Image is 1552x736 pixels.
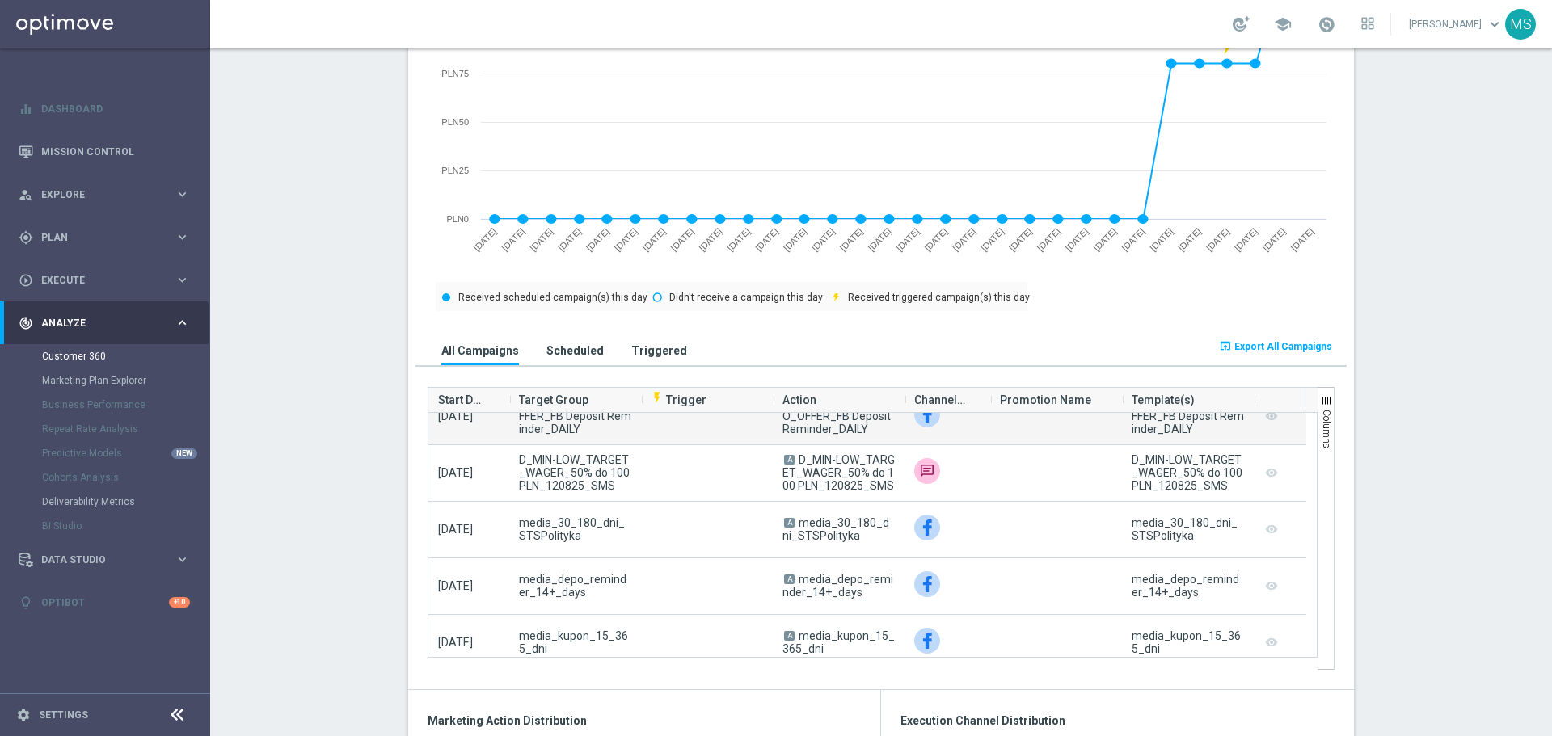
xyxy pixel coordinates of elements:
div: D_MIN-LOW_AUTO_OFFER_FB Deposit Reminder_DAILY [1132,397,1244,435]
button: Data Studio keyboard_arrow_right [18,553,191,566]
span: D_MIN-LOW_TARGET_WAGER_50% do 100 PLN_120825_SMS [782,453,895,492]
div: track_changes Analyze keyboard_arrow_right [18,317,191,330]
div: BI Studio [42,514,209,538]
div: media_30_180_dni_STSPolityka [1132,516,1244,542]
span: media_30_180_dni_STSPolityka [519,516,631,542]
button: open_in_browser Export All Campaigns [1217,335,1335,358]
button: Triggered [627,335,691,365]
div: gps_fixed Plan keyboard_arrow_right [18,231,191,244]
div: Customer 360 [42,344,209,368]
span: media_depo_reminder_14+_days [782,573,893,599]
span: A [784,455,795,465]
a: Deliverability Metrics [42,495,168,508]
text: [DATE] [867,226,893,253]
span: D_MIN-LOW_TARGET_WAGER_50% do 100 PLN_120825_SMS [519,453,631,492]
span: Export All Campaigns [1234,341,1332,352]
i: keyboard_arrow_right [175,315,190,330]
img: Facebook Custom Audience [914,515,940,540]
h3: Scheduled [546,343,604,358]
span: Channel(s) [914,384,968,416]
text: [DATE] [556,226,583,253]
div: media_depo_reminder_14+_days [1132,573,1244,599]
text: [DATE] [1261,226,1288,253]
button: lightbulb Optibot +10 [18,596,191,609]
text: [DATE] [1176,226,1203,253]
div: Marketing Plan Explorer [42,368,209,393]
a: Customer 360 [42,350,168,363]
button: play_circle_outline Execute keyboard_arrow_right [18,274,191,287]
span: media_kupon_15_365_dni [519,629,631,655]
i: keyboard_arrow_right [175,552,190,567]
text: [DATE] [1064,226,1090,253]
a: Optibot [41,581,169,624]
button: person_search Explore keyboard_arrow_right [18,188,191,201]
h3: Triggered [631,343,687,358]
text: [DATE] [1092,226,1119,253]
img: SMS [914,458,940,484]
h3: Marketing Action Distribution [428,713,861,728]
span: Target Group [519,384,588,416]
text: [DATE] [1120,226,1146,253]
text: [DATE] [753,226,780,253]
text: [DATE] [697,226,723,253]
span: Template(s) [1132,384,1195,416]
div: Mission Control [19,130,190,173]
h3: Execution Channel Distribution [900,713,1335,728]
img: Facebook Custom Audience [914,571,940,597]
div: Dashboard [19,87,190,130]
span: D_MIN-LOW_AUTO_OFFER_FB Deposit Reminder_DAILY [782,397,891,435]
span: Data Studio [41,555,175,565]
text: [DATE] [979,226,1006,253]
text: Received scheduled campaign(s) this day [458,292,647,303]
i: keyboard_arrow_right [175,272,190,288]
text: [DATE] [584,226,611,253]
text: [DATE] [1204,226,1231,253]
span: Execute [41,275,175,285]
span: media_depo_reminder_14+_days [519,573,631,599]
img: Facebook Custom Audience [914,628,940,654]
a: Settings [39,710,88,720]
text: [DATE] [894,226,921,253]
span: Start Date [438,384,487,416]
span: [DATE] [438,466,473,479]
div: NEW [171,448,197,459]
i: settings [16,708,31,722]
i: person_search [19,187,33,202]
text: [DATE] [922,226,949,253]
button: equalizer Dashboard [18,103,191,116]
text: [DATE] [782,226,808,253]
span: keyboard_arrow_down [1486,15,1503,33]
text: Didn't receive a campaign this day [669,292,823,303]
img: Facebook Custom Audience [914,402,940,427]
div: Plan [19,230,175,245]
button: Scheduled [542,335,608,365]
span: Trigger [651,393,706,406]
h3: All Campaigns [441,343,519,358]
text: [DATE] [641,226,668,253]
text: [DATE] [810,226,837,253]
div: Data Studio [19,553,175,567]
a: [PERSON_NAME]keyboard_arrow_down [1407,12,1505,36]
text: PLN0 [446,214,469,224]
text: [DATE] [528,226,555,253]
text: [DATE] [669,226,696,253]
text: [DATE] [1148,226,1175,253]
i: gps_fixed [19,230,33,245]
div: +10 [169,597,190,608]
text: [DATE] [1233,226,1259,253]
i: open_in_browser [1219,339,1232,352]
div: Execute [19,273,175,288]
button: Mission Control [18,145,191,158]
span: media_30_180_dni_STSPolityka [782,516,889,542]
text: PLN75 [441,69,469,78]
